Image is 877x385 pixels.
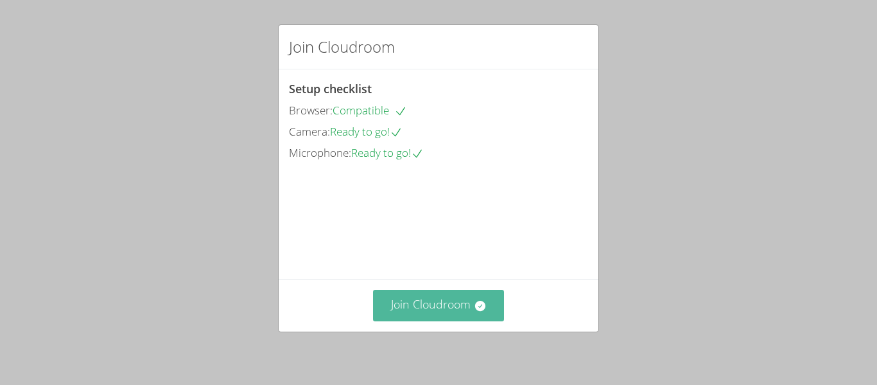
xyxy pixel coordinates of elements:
button: Join Cloudroom [373,290,505,321]
span: Camera: [289,124,330,139]
span: Compatible [333,103,407,118]
span: Ready to go! [351,145,424,160]
span: Browser: [289,103,333,118]
span: Microphone: [289,145,351,160]
h2: Join Cloudroom [289,35,395,58]
span: Setup checklist [289,81,372,96]
span: Ready to go! [330,124,403,139]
